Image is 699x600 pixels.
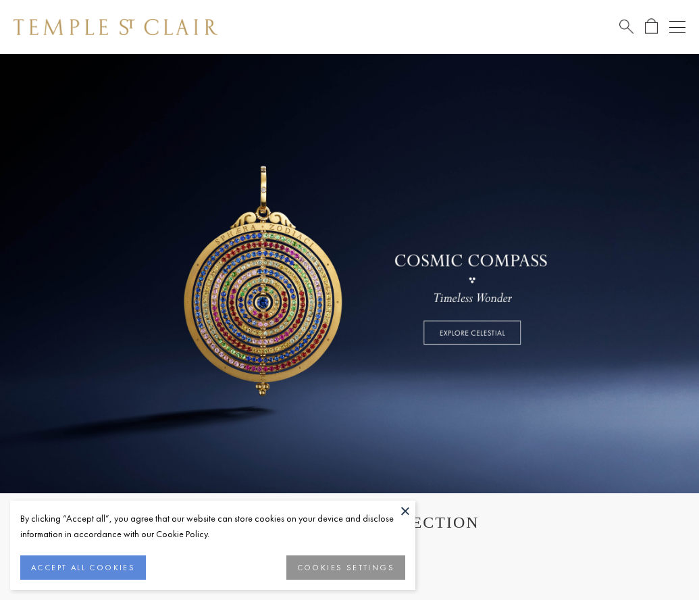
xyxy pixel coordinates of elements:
a: Open Shopping Bag [645,18,658,35]
div: By clicking “Accept all”, you agree that our website can store cookies on your device and disclos... [20,511,405,542]
button: ACCEPT ALL COOKIES [20,555,146,580]
button: Open navigation [669,19,685,35]
img: Temple St. Clair [14,19,217,35]
button: COOKIES SETTINGS [286,555,405,580]
a: Search [619,18,633,35]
